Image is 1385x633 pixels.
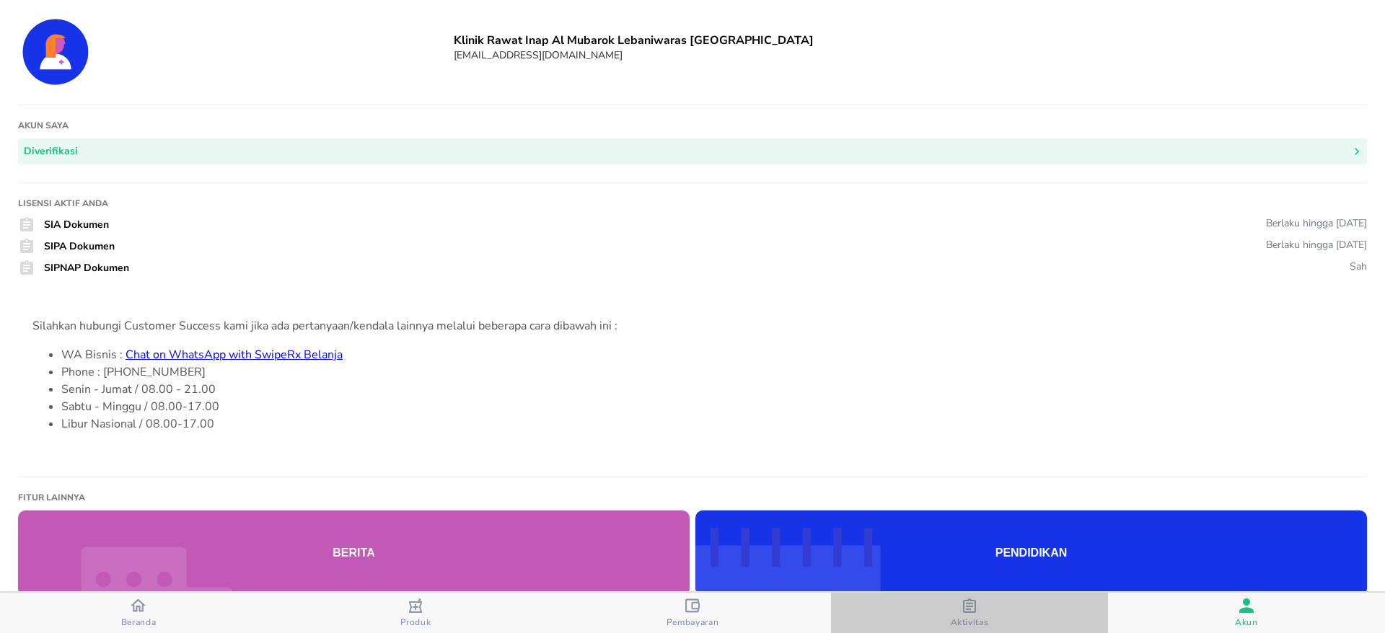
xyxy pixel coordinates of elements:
[400,616,431,628] span: Produk
[44,239,115,253] span: SIPA Dokumen
[18,120,1367,131] h1: Akun saya
[61,398,1353,415] li: Sabtu - Minggu / 08.00-17.00
[18,198,1367,209] h1: Lisensi Aktif Anda
[61,381,1353,398] li: Senin - Jumat / 08.00 - 21.00
[18,138,1367,165] button: Diverifikasi
[32,317,1353,335] div: Silahkan hubungi Customer Success kami jika ada pertanyaan/kendala lainnya melalui beberapa cara ...
[61,346,1353,363] li: WA Bisnis :
[695,510,1367,596] button: Pendidikan
[277,593,554,633] button: Produk
[18,492,1367,503] h1: Fitur lainnya
[1266,238,1367,252] div: Berlaku hingga [DATE]
[24,143,78,161] div: Diverifikasi
[554,593,831,633] button: Pembayaran
[61,363,1353,381] li: Phone : [PHONE_NUMBER]
[831,593,1108,633] button: Aktivitas
[18,14,93,89] img: Account Details
[454,32,1367,48] h6: Klinik Rawat Inap Al Mubarok Lebaniwaras [GEOGRAPHIC_DATA]
[121,616,157,628] span: Beranda
[1108,593,1385,633] button: Akun
[18,510,690,596] button: Berita
[951,616,989,628] span: Aktivitas
[1350,260,1367,273] div: Sah
[1235,616,1258,628] span: Akun
[667,616,719,628] span: Pembayaran
[126,347,343,363] a: Chat on WhatsApp with SwipeRx Belanja
[44,218,109,231] span: SIA Dokumen
[61,415,1353,433] li: Libur Nasional / 08.00-17.00
[454,48,1367,62] h6: [EMAIL_ADDRESS][DOMAIN_NAME]
[1266,216,1367,230] div: Berlaku hingga [DATE]
[44,261,129,275] span: SIPNAP Dokumen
